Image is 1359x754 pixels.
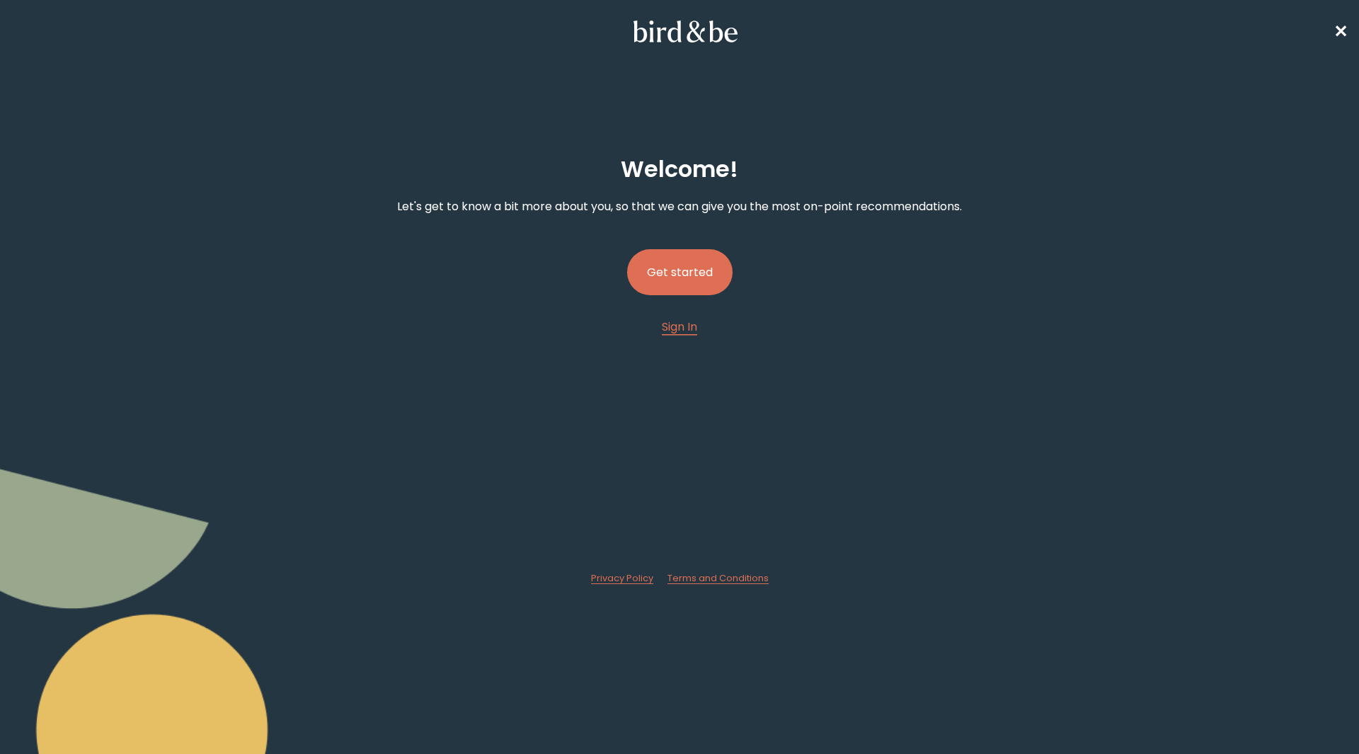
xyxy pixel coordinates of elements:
a: Terms and Conditions [667,572,769,585]
span: Privacy Policy [591,572,653,584]
a: Sign In [662,318,697,336]
a: Get started [627,227,733,318]
a: ✕ [1334,19,1348,44]
span: Terms and Conditions [667,572,769,584]
button: Get started [627,249,733,295]
span: ✕ [1334,20,1348,43]
h2: Welcome ! [621,152,738,186]
p: Let's get to know a bit more about you, so that we can give you the most on-point recommendations. [397,198,962,215]
iframe: Gorgias live chat messenger [1288,687,1345,740]
span: Sign In [662,319,697,335]
a: Privacy Policy [591,572,653,585]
